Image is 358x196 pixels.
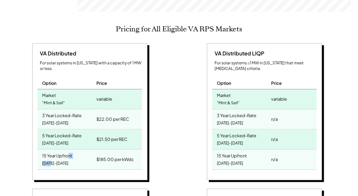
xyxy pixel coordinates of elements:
[271,81,282,86] div: Price
[42,111,82,119] div: 3 Year Locked-Rate
[217,151,247,159] div: 15 Year Upfront
[217,139,243,148] div: [DATE]-[DATE]
[42,91,56,99] div: Market
[217,131,257,139] div: 5 Year Locked-Rate
[42,159,69,168] div: [DATE]-[DATE]
[96,115,129,124] div: $22.00 per REC
[40,61,142,72] div: For solar systems in [US_STATE] with a capacity of 1 MW or less.
[217,91,231,99] div: Market
[212,50,265,57] div: VA Distributed LIQP
[217,99,240,108] div: "Mint & Sell"
[217,119,243,128] div: [DATE]-[DATE]
[215,61,317,72] div: For solar systems ≤1 MW in [US_STATE] that meet [MEDICAL_DATA] criteria.
[42,139,69,148] div: [DATE]-[DATE]
[271,95,287,104] div: variable
[96,81,107,86] div: Price
[96,155,134,164] div: $185.00 per kWdc
[217,81,232,86] div: Option
[42,119,69,128] div: [DATE]-[DATE]
[271,115,278,124] div: n/a
[271,135,278,144] div: n/a
[42,151,72,159] div: 15 Year Upfront
[271,155,278,164] div: n/a
[96,135,127,144] div: $21.50 per REC
[217,111,257,119] div: 3 Year Locked-Rate
[96,95,112,104] div: variable
[116,25,242,33] h2: Pricing for All Eligible VA RPS Markets
[42,81,57,86] div: Option
[42,99,65,108] div: "Mint & Sell"
[42,131,82,139] div: 5 Year Locked-Rate
[38,50,77,57] div: VA Distributed
[217,159,243,168] div: [DATE]-[DATE]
